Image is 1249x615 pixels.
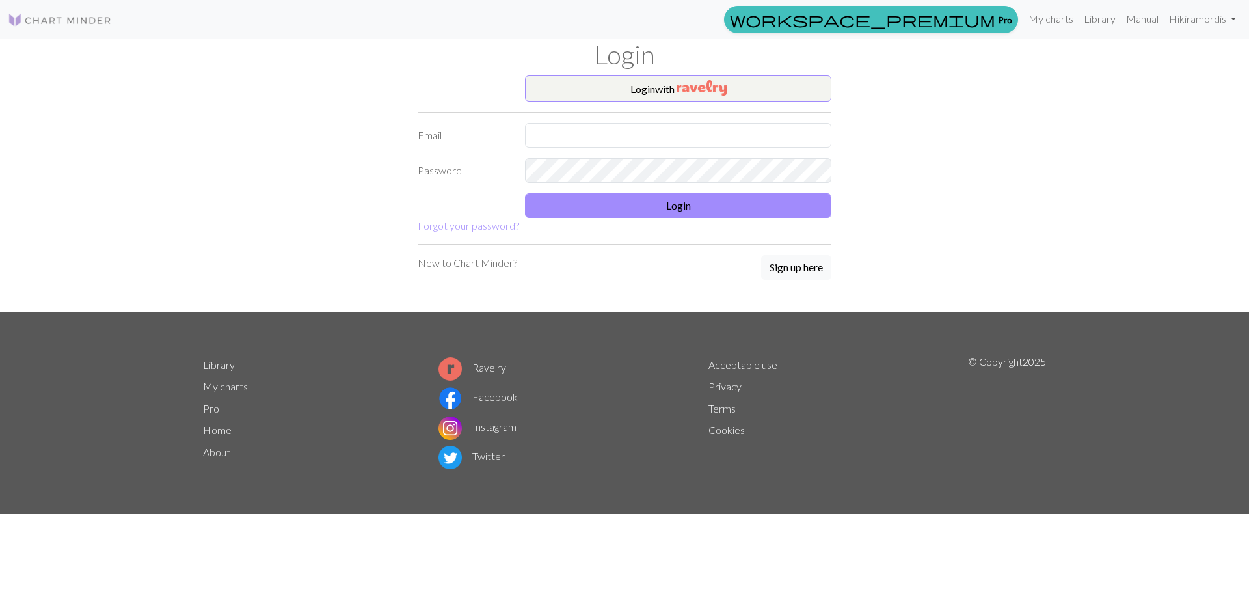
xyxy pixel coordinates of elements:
[1023,6,1079,32] a: My charts
[203,446,230,458] a: About
[438,450,505,462] a: Twitter
[525,75,831,102] button: Loginwith
[708,380,742,392] a: Privacy
[438,417,462,440] img: Instagram logo
[724,6,1018,33] a: Pro
[730,10,995,29] span: workspace_premium
[438,420,517,433] a: Instagram
[677,80,727,96] img: Ravelry
[438,390,518,403] a: Facebook
[438,357,462,381] img: Ravelry logo
[438,361,506,374] a: Ravelry
[203,424,232,436] a: Home
[203,402,219,415] a: Pro
[8,12,112,28] img: Logo
[410,158,517,183] label: Password
[1164,6,1241,32] a: Hikiramordis
[525,193,831,218] button: Login
[203,359,235,371] a: Library
[195,39,1054,70] h1: Login
[761,255,831,281] a: Sign up here
[203,380,248,392] a: My charts
[708,402,736,415] a: Terms
[418,255,517,271] p: New to Chart Minder?
[418,219,519,232] a: Forgot your password?
[708,359,777,371] a: Acceptable use
[410,123,517,148] label: Email
[1121,6,1164,32] a: Manual
[438,446,462,469] img: Twitter logo
[968,354,1046,472] p: © Copyright 2025
[438,387,462,410] img: Facebook logo
[708,424,745,436] a: Cookies
[761,255,831,280] button: Sign up here
[1079,6,1121,32] a: Library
